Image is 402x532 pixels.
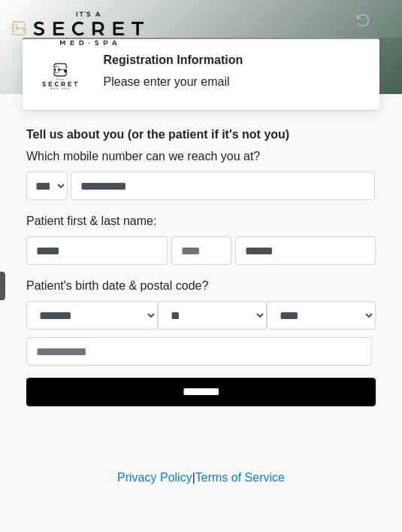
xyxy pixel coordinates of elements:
[117,471,192,484] a: Privacy Policy
[195,471,285,484] a: Terms of Service
[26,212,156,230] label: Patient first & last name:
[26,147,260,166] label: Which mobile number can we reach you at?
[104,53,354,67] h2: Registration Information
[38,53,83,98] img: Agent Avatar
[192,471,195,484] a: |
[26,127,376,141] h2: Tell us about you (or the patient if it's not you)
[104,73,354,91] div: Please enter your email
[26,277,208,295] label: Patient's birth date & postal code?
[11,11,144,45] img: It's A Secret Med Spa Logo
